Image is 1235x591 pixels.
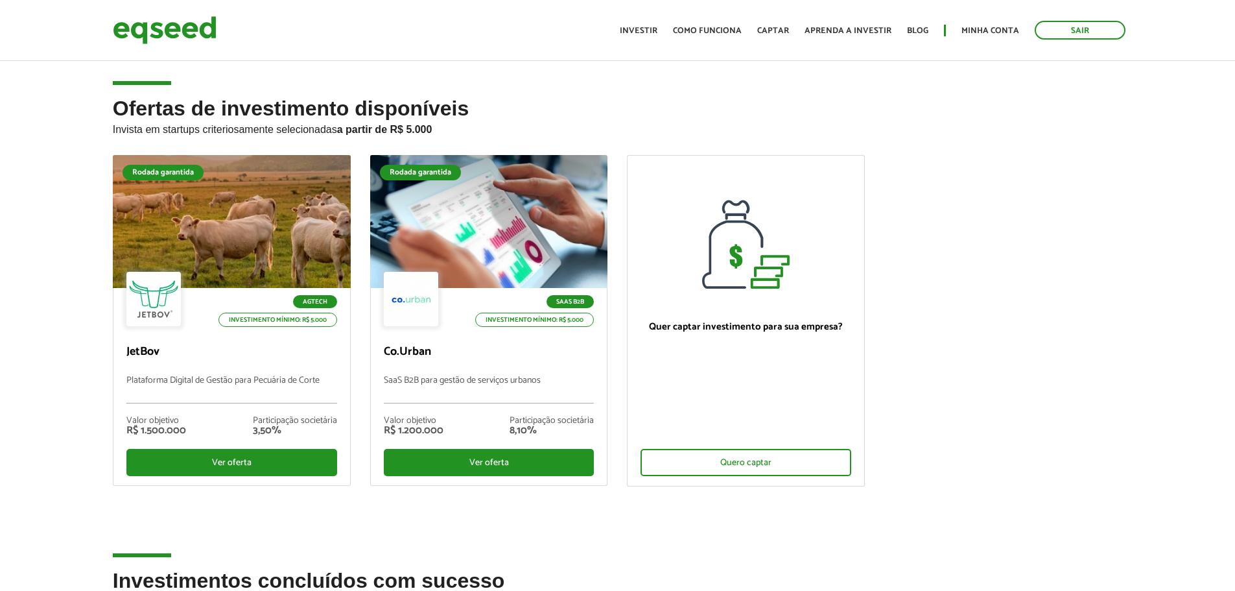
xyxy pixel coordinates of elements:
[547,295,594,308] p: SaaS B2B
[113,13,217,47] img: EqSeed
[126,376,337,404] p: Plataforma Digital de Gestão para Pecuária de Corte
[126,416,186,426] div: Valor objetivo
[218,313,337,327] p: Investimento mínimo: R$ 5.000
[907,27,928,35] a: Blog
[384,345,594,359] p: Co.Urban
[757,27,789,35] a: Captar
[384,449,594,476] div: Ver oferta
[253,426,337,436] div: 3,50%
[384,416,443,426] div: Valor objetivo
[293,295,337,308] p: Agtech
[641,321,851,333] p: Quer captar investimento para sua empresa?
[370,155,608,486] a: Rodada garantida SaaS B2B Investimento mínimo: R$ 5.000 Co.Urban SaaS B2B para gestão de serviços...
[805,27,891,35] a: Aprenda a investir
[1035,21,1125,40] a: Sair
[380,165,461,180] div: Rodada garantida
[673,27,742,35] a: Como funciona
[384,426,443,436] div: R$ 1.200.000
[113,155,351,486] a: Rodada garantida Agtech Investimento mínimo: R$ 5.000 JetBov Plataforma Digital de Gestão para Pe...
[961,27,1019,35] a: Minha conta
[384,376,594,404] p: SaaS B2B para gestão de serviços urbanos
[126,345,337,359] p: JetBov
[126,426,186,436] div: R$ 1.500.000
[620,27,657,35] a: Investir
[337,124,432,135] strong: a partir de R$ 5.000
[253,416,337,426] div: Participação societária
[113,120,1123,136] p: Invista em startups criteriosamente selecionadas
[627,155,865,487] a: Quer captar investimento para sua empresa? Quero captar
[475,313,594,327] p: Investimento mínimo: R$ 5.000
[510,416,594,426] div: Participação societária
[113,97,1123,155] h2: Ofertas de investimento disponíveis
[126,449,337,476] div: Ver oferta
[123,165,204,180] div: Rodada garantida
[510,426,594,436] div: 8,10%
[641,449,851,476] div: Quero captar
